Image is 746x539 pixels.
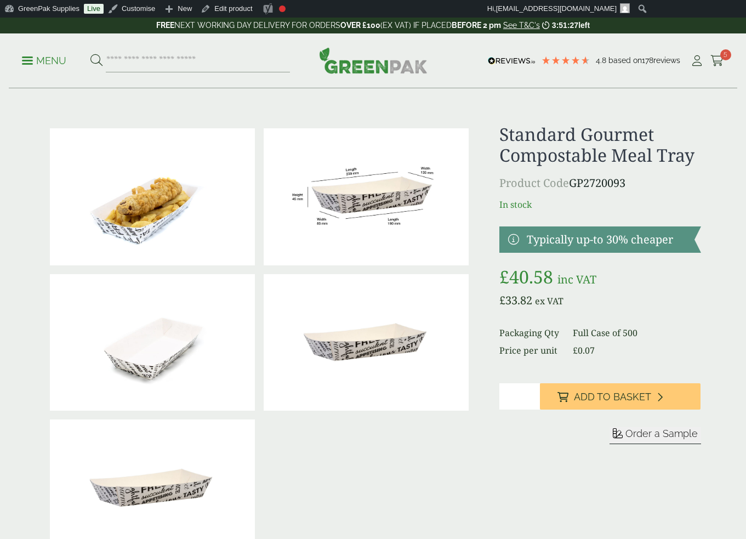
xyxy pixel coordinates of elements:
span: 3:51:27 [552,21,578,30]
span: Product Code [499,175,569,190]
span: Add to Basket [574,391,651,403]
span: inc VAT [557,272,596,287]
span: £ [573,344,578,356]
span: ex VAT [535,295,563,307]
bdi: 40.58 [499,265,553,288]
img: REVIEWS.io [488,57,536,65]
a: Live [84,4,104,14]
div: 4.78 Stars [541,55,590,65]
p: GP2720093 [499,175,701,191]
img: IMG_4632 [50,274,255,411]
span: 5 [720,49,731,60]
span: reviews [653,56,680,65]
strong: FREE [156,21,174,30]
div: Focus keyphrase not set [279,5,286,12]
i: My Account [690,55,704,66]
img: IMG_4664 [50,128,255,265]
img: Standard Gourmet Compostable Meal Tray 0 [264,274,469,411]
bdi: 0.07 [573,344,595,356]
span: 178 [642,56,653,65]
img: GreenPak Supplies [319,47,428,73]
button: Order a Sample [610,427,701,444]
span: 4.8 [596,56,608,65]
a: 5 [710,53,724,69]
span: £ [499,293,505,308]
span: left [578,21,590,30]
img: GourmetTray_standard [264,128,469,265]
a: Menu [22,54,66,65]
p: In stock [499,198,701,211]
span: Order a Sample [625,428,698,439]
dt: Price per unit [499,344,560,357]
a: See T&C's [503,21,540,30]
i: Cart [710,55,724,66]
span: Based on [608,56,642,65]
h1: Standard Gourmet Compostable Meal Tray [499,124,701,166]
p: Menu [22,54,66,67]
span: [EMAIL_ADDRESS][DOMAIN_NAME] [496,4,617,13]
strong: OVER £100 [340,21,380,30]
bdi: 33.82 [499,293,532,308]
dd: Full Case of 500 [573,326,701,339]
strong: BEFORE 2 pm [452,21,501,30]
span: £ [499,265,509,288]
dt: Packaging Qty [499,326,560,339]
button: Add to Basket [540,383,701,410]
